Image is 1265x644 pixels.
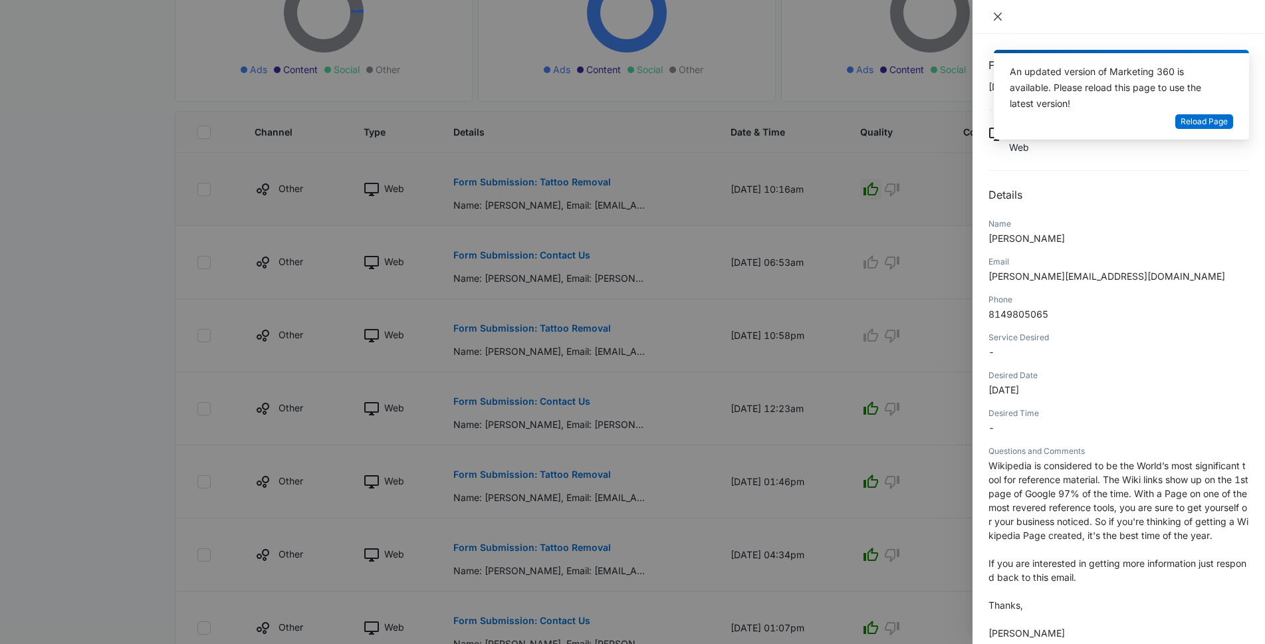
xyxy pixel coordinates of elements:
[988,407,1249,419] div: Desired Time
[988,384,1019,395] span: [DATE]
[988,270,1225,282] span: [PERSON_NAME][EMAIL_ADDRESS][DOMAIN_NAME]
[988,346,994,358] span: -
[988,370,1249,381] div: Desired Date
[988,308,1048,320] span: 8149805065
[992,11,1003,22] span: close
[988,558,1246,583] span: If you are interested in getting more information just respond back to this email.
[1010,64,1217,112] div: An updated version of Marketing 360 is available. Please reload this page to use the latest version!
[1175,114,1233,130] button: Reload Page
[988,294,1249,306] div: Phone
[1181,116,1228,128] span: Reload Page
[988,57,1249,73] h1: Form Submission: Contact Us
[988,422,994,433] span: -
[988,256,1249,268] div: Email
[988,187,1249,203] h2: Details
[988,233,1065,244] span: [PERSON_NAME]
[988,11,1007,23] button: Close
[988,445,1249,457] div: Questions and Comments
[988,332,1249,344] div: Service Desired
[988,218,1249,230] div: Name
[988,80,1249,94] p: [DATE] 06:53am
[988,627,1065,639] span: [PERSON_NAME]
[988,599,1023,611] span: Thanks,
[988,460,1248,541] span: Wikipedia is considered to be the World’s most significant tool for reference material. The Wiki ...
